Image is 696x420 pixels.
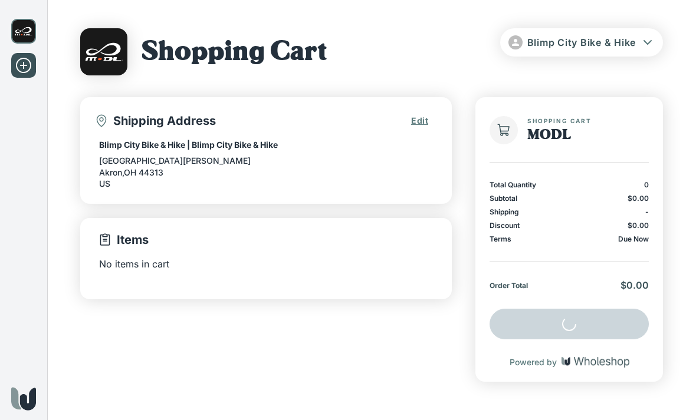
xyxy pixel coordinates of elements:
span: Edit [411,115,428,127]
p: Items [98,232,434,247]
span: $0.00 [628,221,649,230]
button: Blimp City Bike & Hike [500,28,664,57]
img: Wholeshop logo [562,357,629,368]
h1: Shopping Cart [142,38,327,69]
span: Blimp City Bike & Hike [527,37,636,48]
p: Blimp City Bike & Hike | Blimp City Bike & Hike [99,140,433,150]
p: No items in cart [99,257,433,271]
span: $0.00 [621,279,649,291]
img: Wholeshop logo [11,387,36,411]
p: Subtotal [490,194,517,203]
span: Shopping Cart [527,117,654,124]
p: Shipping [490,207,519,216]
h1: MODL [527,128,654,143]
p: Powered by [510,357,557,367]
p: [GEOGRAPHIC_DATA][PERSON_NAME] Akron , OH 44313 US [99,155,433,190]
p: Terms [490,234,511,243]
button: Edit [397,109,442,133]
p: 0 [644,180,649,189]
img: MODL logo [80,28,127,75]
p: Order Total [490,281,528,290]
span: $0.00 [628,194,649,203]
p: - [645,207,649,216]
p: Shipping Address [94,113,397,128]
p: Total Quantity [490,180,536,189]
img: MODL logo [11,19,36,44]
p: Due Now [618,234,649,243]
p: Discount [490,221,520,230]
